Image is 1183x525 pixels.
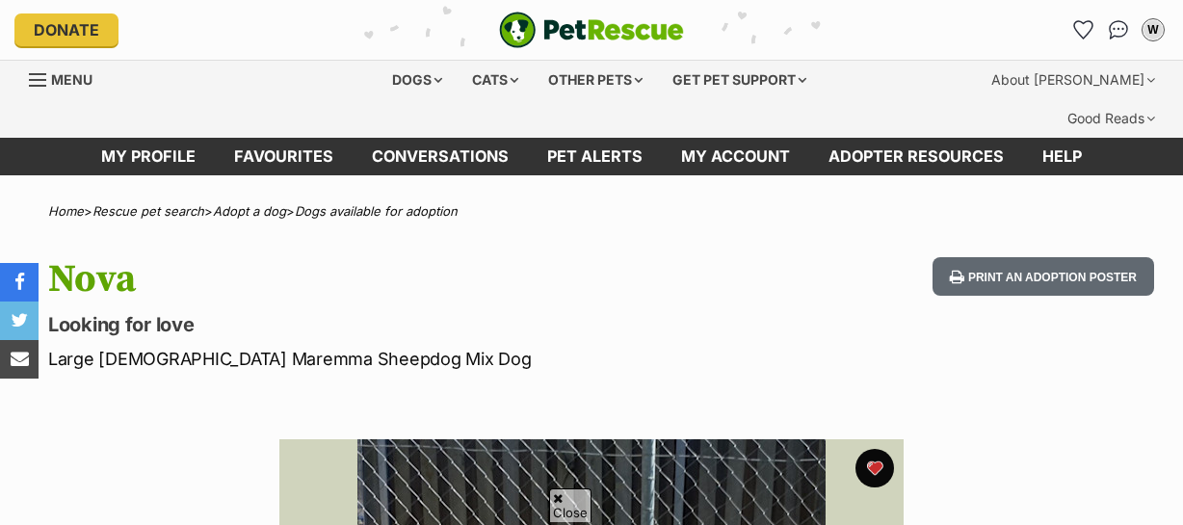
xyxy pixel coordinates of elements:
div: Get pet support [659,61,820,99]
a: My profile [82,138,215,175]
a: Rescue pet search [92,203,204,219]
span: Menu [51,71,92,88]
a: My account [662,138,809,175]
button: My account [1138,14,1169,45]
h1: Nova [48,257,723,302]
a: Menu [29,61,106,95]
div: Good Reads [1054,99,1169,138]
a: Adopter resources [809,138,1023,175]
a: conversations [353,138,528,175]
a: PetRescue [499,12,684,48]
button: favourite [855,449,894,487]
div: About [PERSON_NAME] [978,61,1169,99]
button: Print an adoption poster [933,257,1154,297]
p: Large [DEMOGRAPHIC_DATA] Maremma Sheepdog Mix Dog [48,346,723,372]
a: Help [1023,138,1101,175]
a: Donate [14,13,118,46]
ul: Account quick links [1068,14,1169,45]
p: Looking for love [48,311,723,338]
a: Conversations [1103,14,1134,45]
a: Favourites [215,138,353,175]
img: logo-e224e6f780fb5917bec1dbf3a21bbac754714ae5b6737aabdf751b685950b380.svg [499,12,684,48]
div: Other pets [535,61,656,99]
div: Dogs [379,61,456,99]
div: Cats [459,61,532,99]
a: Adopt a dog [213,203,286,219]
a: Home [48,203,84,219]
a: Pet alerts [528,138,662,175]
span: Close [549,488,591,522]
img: chat-41dd97257d64d25036548639549fe6c8038ab92f7586957e7f3b1b290dea8141.svg [1109,20,1129,39]
a: Favourites [1068,14,1099,45]
a: Dogs available for adoption [295,203,458,219]
div: W [1144,20,1163,39]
